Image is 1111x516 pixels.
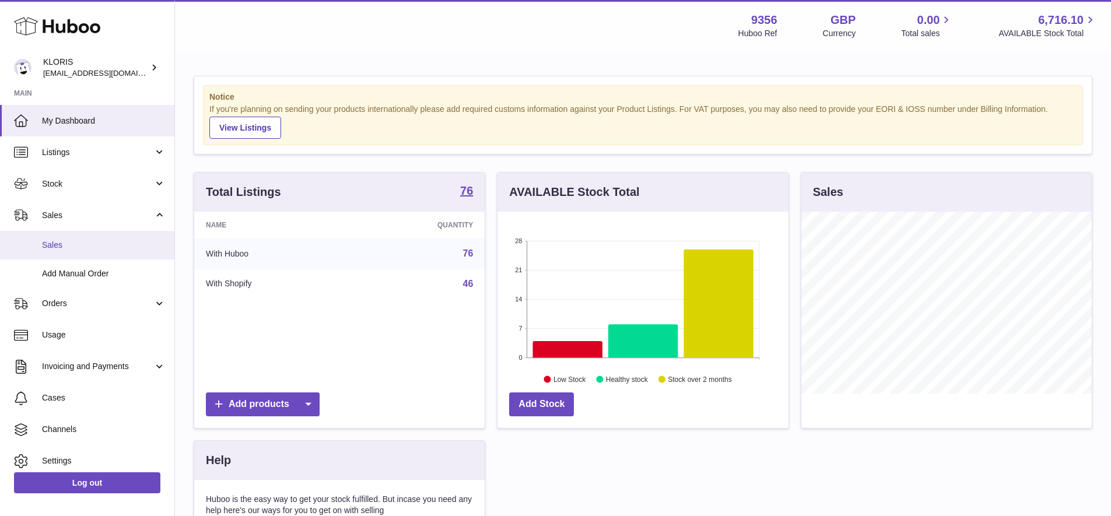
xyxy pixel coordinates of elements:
[14,472,160,493] a: Log out
[738,28,777,39] div: Huboo Ref
[206,392,320,416] a: Add products
[519,354,523,361] text: 0
[194,238,351,269] td: With Huboo
[509,392,574,416] a: Add Stock
[14,59,31,76] img: huboo@kloriscbd.com
[42,361,153,372] span: Invoicing and Payments
[1038,12,1084,28] span: 6,716.10
[516,266,523,273] text: 21
[463,279,474,289] a: 46
[460,185,473,199] a: 76
[998,28,1097,39] span: AVAILABLE Stock Total
[668,375,732,383] text: Stock over 2 months
[463,248,474,258] a: 76
[823,28,856,39] div: Currency
[751,12,777,28] strong: 9356
[460,185,473,196] strong: 76
[194,212,351,238] th: Name
[42,210,153,221] span: Sales
[42,240,166,251] span: Sales
[42,147,153,158] span: Listings
[43,68,171,78] span: [EMAIL_ADDRESS][DOMAIN_NAME]
[42,392,166,403] span: Cases
[813,184,843,200] h3: Sales
[42,178,153,189] span: Stock
[42,298,153,309] span: Orders
[42,329,166,341] span: Usage
[42,115,166,127] span: My Dashboard
[209,104,1077,139] div: If you're planning on sending your products internationally please add required customs informati...
[42,424,166,435] span: Channels
[606,375,649,383] text: Healthy stock
[209,117,281,139] a: View Listings
[917,12,940,28] span: 0.00
[42,455,166,466] span: Settings
[830,12,856,28] strong: GBP
[516,296,523,303] text: 14
[901,28,953,39] span: Total sales
[42,268,166,279] span: Add Manual Order
[553,375,586,383] text: Low Stock
[901,12,953,39] a: 0.00 Total sales
[998,12,1097,39] a: 6,716.10 AVAILABLE Stock Total
[43,57,148,79] div: KLORIS
[194,269,351,299] td: With Shopify
[509,184,639,200] h3: AVAILABLE Stock Total
[206,494,473,516] p: Huboo is the easy way to get your stock fulfilled. But incase you need any help here's our ways f...
[209,92,1077,103] strong: Notice
[351,212,485,238] th: Quantity
[206,184,281,200] h3: Total Listings
[519,325,523,332] text: 7
[206,452,231,468] h3: Help
[516,237,523,244] text: 28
